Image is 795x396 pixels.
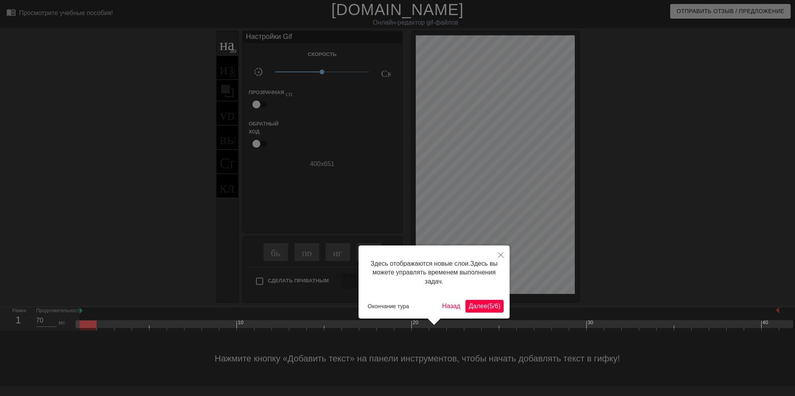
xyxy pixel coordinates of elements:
[487,303,489,309] ya-tr-span: (
[495,303,498,309] ya-tr-span: 6
[370,260,470,267] ya-tr-span: Здесь отображаются новые слои.
[492,245,510,264] button: Закрыть
[465,300,504,313] button: Далее
[372,260,498,285] ya-tr-span: Здесь вы можете управлять временем выполнения задач.
[469,303,487,309] ya-tr-span: Далее
[489,303,493,309] ya-tr-span: 5
[442,303,460,309] ya-tr-span: Назад
[493,303,494,309] ya-tr-span: /
[498,303,500,309] ya-tr-span: )
[365,300,412,312] button: Окончание тура
[439,300,463,313] button: Назад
